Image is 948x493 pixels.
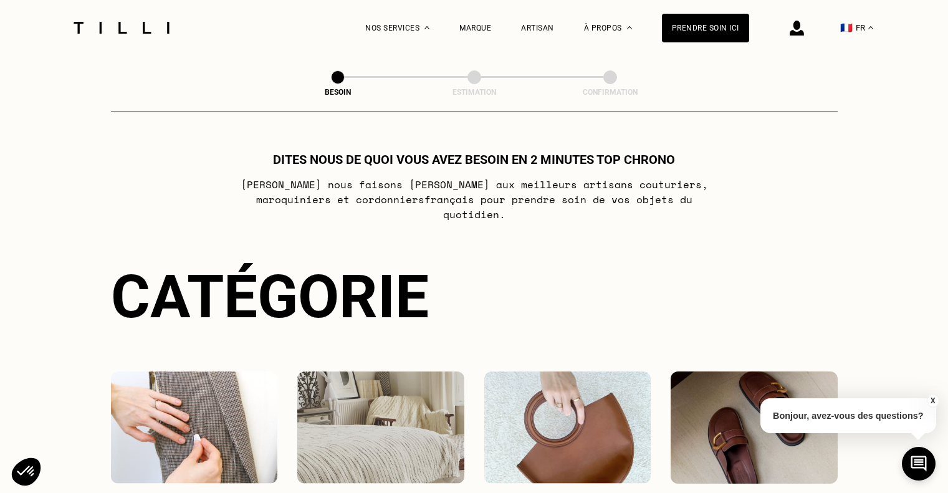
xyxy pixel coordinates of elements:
[868,26,873,29] img: menu déroulant
[273,152,675,167] h1: Dites nous de quoi vous avez besoin en 2 minutes top chrono
[760,398,936,433] p: Bonjour, avez-vous des questions?
[662,14,749,42] a: Prendre soin ici
[111,262,838,332] div: Catégorie
[424,26,429,29] img: Menu déroulant
[627,26,632,29] img: Menu déroulant à propos
[459,24,491,32] a: Marque
[69,22,174,34] img: Logo du service de couturière Tilli
[671,371,838,484] img: Chaussures
[297,371,464,484] img: Intérieur
[412,88,537,97] div: Estimation
[548,88,673,97] div: Confirmation
[926,394,939,408] button: X
[521,24,554,32] a: Artisan
[111,371,278,484] img: Vêtements
[227,177,721,222] p: [PERSON_NAME] nous faisons [PERSON_NAME] aux meilleurs artisans couturiers , maroquiniers et cord...
[840,22,853,34] span: 🇫🇷
[790,21,804,36] img: icône connexion
[484,371,651,484] img: Accessoires
[275,88,400,97] div: Besoin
